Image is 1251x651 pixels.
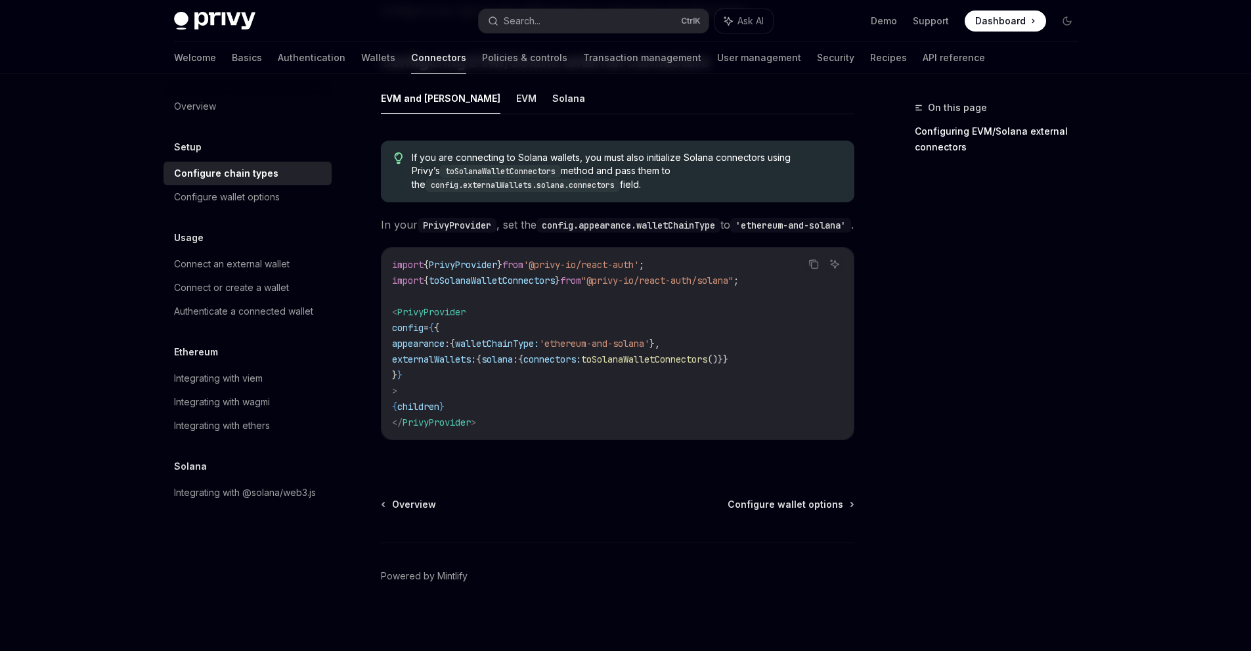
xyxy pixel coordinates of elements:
[734,275,739,286] span: ;
[397,369,403,381] span: }
[479,9,709,33] button: Search...CtrlK
[450,338,455,349] span: {
[552,83,585,114] button: Solana
[392,275,424,286] span: import
[403,416,471,428] span: PrivyProvider
[481,353,518,365] span: solana:
[434,322,439,334] span: {
[583,42,701,74] a: Transaction management
[639,259,644,271] span: ;
[174,459,207,474] h5: Solana
[164,95,332,118] a: Overview
[164,481,332,505] a: Integrating with @solana/web3.js
[715,9,773,33] button: Ask AI
[397,401,439,413] span: children
[516,83,537,114] button: EVM
[817,42,854,74] a: Security
[174,256,290,272] div: Connect an external wallet
[497,259,502,271] span: }
[455,338,539,349] span: walletChainType:
[392,416,403,428] span: </
[174,189,280,205] div: Configure wallet options
[412,151,841,192] span: If you are connecting to Solana wallets, you must also initialize Solana connectors using Privy’s...
[381,570,468,583] a: Powered by Mintlify
[392,353,476,365] span: externalWallets:
[560,275,581,286] span: from
[392,369,397,381] span: }
[164,300,332,323] a: Authenticate a connected wallet
[523,353,581,365] span: connectors:
[429,259,497,271] span: PrivyProvider
[555,275,560,286] span: }
[164,367,332,390] a: Integrating with viem
[523,259,639,271] span: '@privy-io/react-auth'
[394,152,403,164] svg: Tip
[392,385,397,397] span: >
[581,275,734,286] span: "@privy-io/react-auth/solana"
[539,338,649,349] span: 'ethereum-and-solana'
[826,256,843,273] button: Ask AI
[581,353,707,365] span: toSolanaWalletConnectors
[471,416,476,428] span: >
[649,338,660,349] span: },
[975,14,1026,28] span: Dashboard
[502,259,523,271] span: from
[382,498,436,511] a: Overview
[537,218,720,233] code: config.appearance.walletChainType
[913,14,949,28] a: Support
[681,16,701,26] span: Ctrl K
[174,303,313,319] div: Authenticate a connected wallet
[426,179,620,192] code: config.externalWallets.solana.connectors
[424,322,429,334] span: =
[965,11,1046,32] a: Dashboard
[440,165,561,178] code: toSolanaWalletConnectors
[381,215,854,234] span: In your , set the to .
[730,218,851,233] code: 'ethereum-and-solana'
[164,162,332,185] a: Configure chain types
[174,42,216,74] a: Welcome
[392,401,397,413] span: {
[174,230,204,246] h5: Usage
[397,306,466,318] span: PrivyProvider
[870,42,907,74] a: Recipes
[518,353,523,365] span: {
[429,275,555,286] span: toSolanaWalletConnectors
[164,390,332,414] a: Integrating with wagmi
[1057,11,1078,32] button: Toggle dark mode
[174,166,278,181] div: Configure chain types
[439,401,445,413] span: }
[174,99,216,114] div: Overview
[482,42,567,74] a: Policies & controls
[232,42,262,74] a: Basics
[392,498,436,511] span: Overview
[728,498,843,511] span: Configure wallet options
[805,256,822,273] button: Copy the contents from the code block
[476,353,481,365] span: {
[392,338,450,349] span: appearance:
[923,42,985,74] a: API reference
[174,139,202,155] h5: Setup
[174,394,270,410] div: Integrating with wagmi
[174,485,316,501] div: Integrating with @solana/web3.js
[707,353,728,365] span: ()}}
[728,498,853,511] a: Configure wallet options
[424,275,429,286] span: {
[164,252,332,276] a: Connect an external wallet
[717,42,801,74] a: User management
[411,42,466,74] a: Connectors
[429,322,434,334] span: {
[871,14,897,28] a: Demo
[174,280,289,296] div: Connect or create a wallet
[381,83,500,114] button: EVM and [PERSON_NAME]
[164,414,332,438] a: Integrating with ethers
[174,12,255,30] img: dark logo
[392,322,424,334] span: config
[278,42,345,74] a: Authentication
[915,121,1088,158] a: Configuring EVM/Solana external connectors
[928,100,987,116] span: On this page
[737,14,764,28] span: Ask AI
[174,418,270,434] div: Integrating with ethers
[392,259,424,271] span: import
[361,42,395,74] a: Wallets
[418,218,496,233] code: PrivyProvider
